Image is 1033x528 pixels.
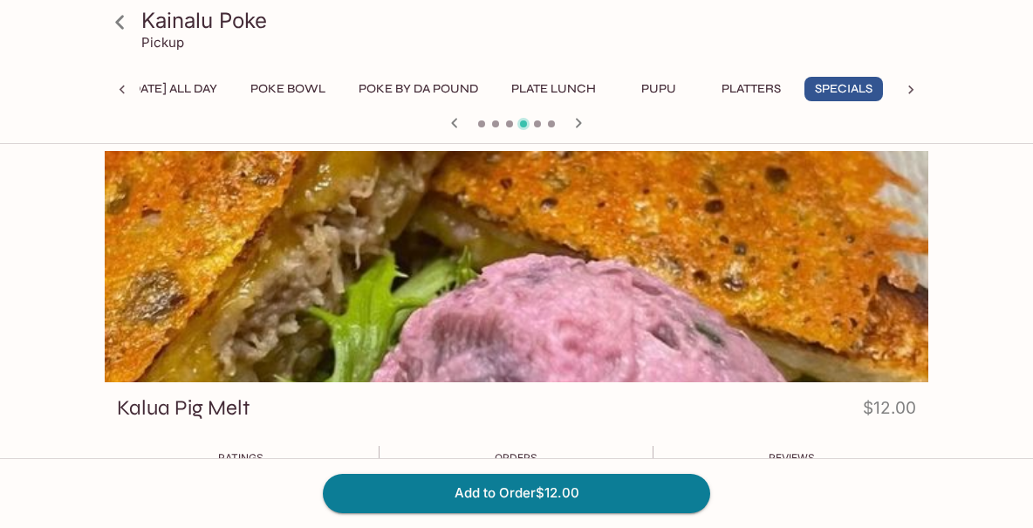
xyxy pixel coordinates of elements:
[117,394,250,422] h3: Kalua Pig Melt
[495,451,537,464] span: Orders
[769,451,815,464] span: Reviews
[502,77,605,101] button: Plate Lunch
[141,34,184,51] p: Pickup
[241,77,335,101] button: Poke Bowl
[105,151,928,382] div: Kalua Pig Melt
[141,7,921,34] h3: Kainalu Poke
[804,77,883,101] button: Specials
[323,474,710,512] button: Add to Order$12.00
[73,77,227,101] button: ALOHA [DATE] ALL DAY
[863,394,916,429] h4: $12.00
[619,77,698,101] button: Pupu
[349,77,488,101] button: Poke By Da Pound
[712,77,790,101] button: Platters
[218,451,263,464] span: Ratings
